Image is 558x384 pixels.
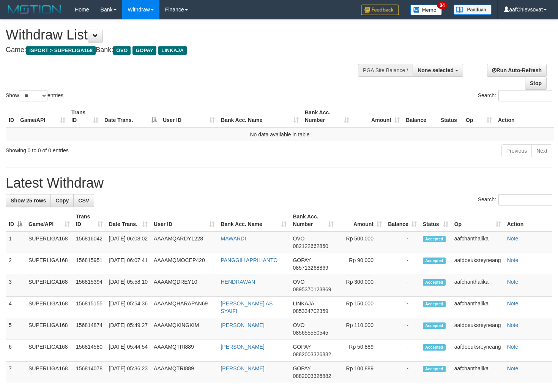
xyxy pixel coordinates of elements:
td: AAAAMQMOCEP420 [151,253,218,275]
td: AAAAMQKINGKIM [151,318,218,340]
td: - [385,297,420,318]
td: aafchanthalika [451,275,504,297]
td: 156815951 [73,253,106,275]
div: PGA Site Balance / [358,64,413,77]
td: [DATE] 05:54:36 [106,297,151,318]
h1: Latest Withdraw [6,175,552,191]
td: 6 [6,340,25,362]
td: 3 [6,275,25,297]
td: [DATE] 05:58:10 [106,275,151,297]
td: Rp 50,889 [337,340,385,362]
a: Previous [501,144,532,157]
th: User ID: activate to sort column ascending [160,106,218,127]
a: [PERSON_NAME] AS SYAIFI [221,300,273,314]
span: OVO [113,46,131,55]
span: Copy [55,198,69,204]
td: SUPERLIGA168 [25,253,73,275]
a: Note [507,300,519,307]
td: 7 [6,362,25,383]
th: Amount: activate to sort column ascending [352,106,403,127]
td: aafdoeuksreyneang [451,340,504,362]
span: 34 [437,2,447,9]
span: Copy 0882003326882 to clipboard [293,373,331,379]
td: aafchanthalika [451,362,504,383]
span: Accepted [423,301,446,307]
label: Show entries [6,90,63,101]
td: Rp 90,000 [337,253,385,275]
td: - [385,362,420,383]
a: CSV [73,194,94,207]
td: 156814874 [73,318,106,340]
td: 156814078 [73,362,106,383]
th: Trans ID: activate to sort column ascending [68,106,101,127]
td: - [385,318,420,340]
a: PANGGIH APRILIANTO [221,257,277,263]
td: [DATE] 05:49:27 [106,318,151,340]
th: Bank Acc. Name: activate to sort column ascending [218,106,302,127]
a: [PERSON_NAME] [221,344,264,350]
th: Game/API: activate to sort column ascending [25,210,73,231]
span: Accepted [423,322,446,329]
span: Copy 085655550545 to clipboard [293,330,328,336]
span: Copy 085713268869 to clipboard [293,265,328,271]
td: [DATE] 06:08:02 [106,231,151,253]
td: AAAAMQDREY10 [151,275,218,297]
span: Accepted [423,236,446,242]
span: OVO [293,235,304,242]
input: Search: [498,90,552,101]
th: User ID: activate to sort column ascending [151,210,218,231]
th: Amount: activate to sort column ascending [337,210,385,231]
td: [DATE] 06:07:41 [106,253,151,275]
td: - [385,231,420,253]
a: MAWARDI [221,235,246,242]
span: Copy 0895370123869 to clipboard [293,286,331,292]
td: AAAAMQTRI889 [151,362,218,383]
td: aafdoeuksreyneang [451,318,504,340]
td: 156815155 [73,297,106,318]
a: Note [507,235,519,242]
span: GOPAY [293,257,311,263]
label: Search: [478,90,552,101]
td: SUPERLIGA168 [25,318,73,340]
th: Status: activate to sort column ascending [420,210,451,231]
img: panduan.png [454,5,492,15]
td: SUPERLIGA168 [25,297,73,318]
span: Accepted [423,366,446,372]
label: Search: [478,194,552,205]
td: SUPERLIGA168 [25,231,73,253]
a: Stop [525,77,547,90]
td: 1 [6,231,25,253]
td: [DATE] 05:44:54 [106,340,151,362]
span: Copy 085334702359 to clipboard [293,308,328,314]
td: Rp 150,000 [337,297,385,318]
td: 5 [6,318,25,340]
td: SUPERLIGA168 [25,362,73,383]
td: AAAAMQHARAPAN69 [151,297,218,318]
td: - [385,340,420,362]
th: Action [495,106,554,127]
a: [PERSON_NAME] [221,322,264,328]
td: SUPERLIGA168 [25,275,73,297]
th: Bank Acc. Number: activate to sort column ascending [302,106,352,127]
td: [DATE] 05:36:23 [106,362,151,383]
div: Showing 0 to 0 of 0 entries [6,144,227,154]
th: Date Trans.: activate to sort column descending [101,106,160,127]
span: ISPORT > SUPERLIGA168 [26,46,96,55]
a: Note [507,365,519,371]
th: ID [6,106,17,127]
span: GOPAY [293,344,311,350]
th: Trans ID: activate to sort column ascending [73,210,106,231]
span: LINKAJA [158,46,187,55]
button: None selected [413,64,463,77]
a: Next [531,144,552,157]
td: - [385,253,420,275]
th: Bank Acc. Name: activate to sort column ascending [218,210,290,231]
td: AAAAMQTRI889 [151,340,218,362]
th: Game/API: activate to sort column ascending [17,106,68,127]
td: aafchanthalika [451,231,504,253]
a: Copy [50,194,74,207]
a: Note [507,279,519,285]
span: LINKAJA [293,300,314,307]
span: GOPAY [132,46,156,55]
td: 156814580 [73,340,106,362]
